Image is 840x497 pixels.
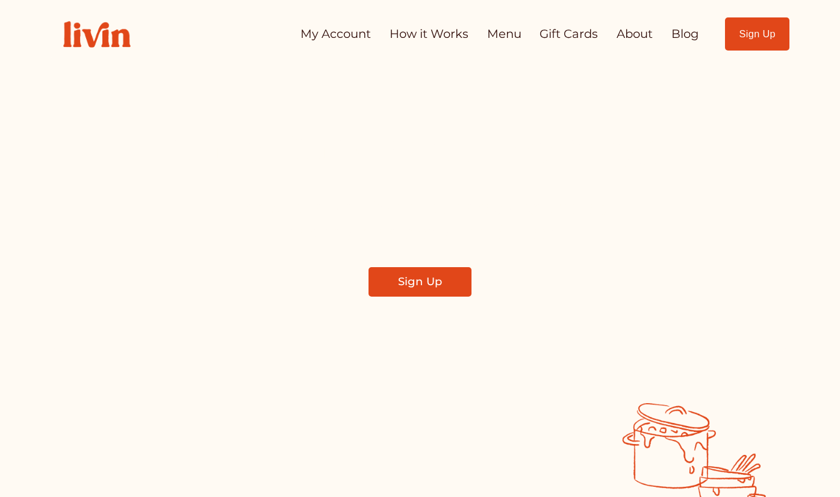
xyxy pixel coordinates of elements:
a: About [617,22,653,46]
a: Sign Up [725,17,789,51]
span: Take Back Your Evenings [175,119,665,175]
a: Gift Cards [540,22,598,46]
a: My Account [300,22,371,46]
a: How it Works [390,22,468,46]
a: Menu [487,22,521,46]
a: Blog [671,22,698,46]
a: Sign Up [369,267,472,297]
img: Livin [51,8,143,60]
span: Find a local chef who prepares customized, healthy meals in your kitchen [226,194,615,245]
